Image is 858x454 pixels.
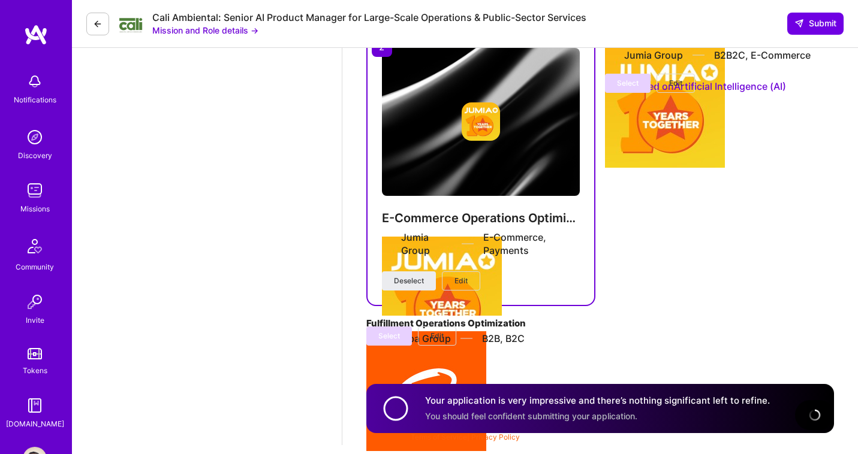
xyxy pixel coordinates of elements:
img: Invite [23,290,47,314]
img: guide book [23,394,47,417]
img: discovery [23,125,47,149]
img: logo [24,24,48,46]
img: Company logo [462,102,500,141]
i: icon SendLight [794,19,804,28]
img: loading [809,409,821,421]
span: Edit [454,276,468,286]
h4: E-Commerce Operations Optimization [382,210,580,226]
div: Tokens [23,364,47,377]
button: Deselect [382,271,436,290]
button: Edit [442,271,480,290]
button: Submit [787,13,844,34]
div: Jumia Group B2B2C, E-Commerce [624,49,811,62]
img: divider [462,243,474,244]
a: Privacy Policy [471,432,520,441]
img: teamwork [23,178,47,202]
button: Edit [657,74,695,93]
div: Missions [20,202,50,215]
span: Submit [794,17,836,29]
div: Discovery [18,149,52,162]
h4: Fulfillment Operations Optimization [366,316,595,331]
img: bell [23,69,47,93]
span: Edit [430,331,444,341]
div: Invite [26,314,44,326]
span: Deselect [394,276,424,286]
div: Jumia Group E-Commerce, Payments [401,231,580,257]
img: Company Logo [119,14,143,34]
button: Edit [418,326,456,346]
img: divider [693,55,705,56]
button: Mission and Role details → [152,24,258,37]
div: Matched on Artificial Intelligence (AI) [605,66,834,107]
div: © 2025 ATeams Inc., All rights reserved. [72,409,858,439]
div: Notifications [14,93,56,106]
img: tokens [28,348,42,359]
div: Community [16,261,54,273]
div: null [787,13,844,34]
img: Company logo [605,48,725,168]
span: Edit [669,78,682,89]
a: Terms of Service [411,432,467,441]
i: icon LeftArrowDark [93,19,103,29]
h4: Your application is very impressive and there’s nothing significant left to refine. [425,395,770,407]
div: [DOMAIN_NAME] [6,417,64,430]
img: Community [20,232,49,261]
span: | [411,432,520,441]
span: You should feel confident submitting your application. [425,411,637,421]
div: Cali Ambiental: Senior AI Product Manager for Large-Scale Operations & Public-Sector Services [152,11,586,24]
img: Company logo [382,237,502,356]
img: divider [460,338,472,339]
